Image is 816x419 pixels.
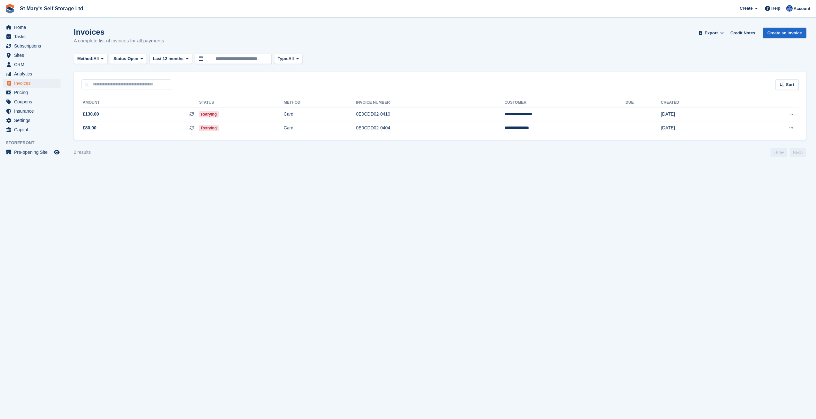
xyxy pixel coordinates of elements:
[661,98,740,108] th: Created
[114,56,128,62] span: Status:
[3,107,61,116] a: menu
[14,60,53,69] span: CRM
[728,28,758,38] a: Credit Notes
[14,79,53,88] span: Invoices
[3,97,61,106] a: menu
[356,121,505,135] td: 0E0CDD02-0404
[770,148,787,157] a: Previous
[3,23,61,32] a: menu
[17,3,86,14] a: St Mary's Self Storage Ltd
[14,107,53,116] span: Insurance
[356,98,505,108] th: Invoice Number
[128,56,138,62] span: Open
[94,56,99,62] span: All
[77,56,94,62] span: Method:
[14,23,53,32] span: Home
[5,4,15,13] img: stora-icon-8386f47178a22dfd0bd8f6a31ec36ba5ce8667c1dd55bd0f319d3a0aa187defe.svg
[3,32,61,41] a: menu
[356,108,505,121] td: 0E0CDD02-0410
[697,28,725,38] button: Export
[3,148,61,157] a: menu
[14,69,53,78] span: Analytics
[3,41,61,50] a: menu
[14,148,53,157] span: Pre-opening Site
[794,5,810,12] span: Account
[14,88,53,97] span: Pricing
[6,140,64,146] span: Storefront
[3,116,61,125] a: menu
[74,37,164,45] p: A complete list of invoices for all payments
[81,98,199,108] th: Amount
[504,98,626,108] th: Customer
[14,51,53,60] span: Sites
[199,111,219,118] span: Retrying
[284,121,356,135] td: Card
[199,125,219,131] span: Retrying
[14,97,53,106] span: Coupons
[661,108,740,121] td: [DATE]
[14,32,53,41] span: Tasks
[705,30,718,36] span: Export
[14,125,53,134] span: Capital
[626,98,661,108] th: Due
[83,111,99,118] span: £130.00
[278,56,289,62] span: Type:
[3,88,61,97] a: menu
[53,148,61,156] a: Preview store
[284,98,356,108] th: Method
[790,148,806,157] a: Next
[83,125,97,131] span: £80.00
[14,41,53,50] span: Subscriptions
[284,108,356,121] td: Card
[740,5,753,12] span: Create
[74,28,164,36] h1: Invoices
[3,60,61,69] a: menu
[763,28,806,38] a: Create an Invoice
[110,54,147,64] button: Status: Open
[74,149,91,156] div: 2 results
[74,54,107,64] button: Method: All
[14,116,53,125] span: Settings
[3,79,61,88] a: menu
[289,56,294,62] span: All
[771,5,780,12] span: Help
[149,54,192,64] button: Last 12 months
[3,51,61,60] a: menu
[153,56,183,62] span: Last 12 months
[786,82,794,88] span: Sort
[769,148,808,157] nav: Page
[3,69,61,78] a: menu
[3,125,61,134] a: menu
[661,121,740,135] td: [DATE]
[786,5,793,12] img: Matthew Keenan
[199,98,283,108] th: Status
[274,54,302,64] button: Type: All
